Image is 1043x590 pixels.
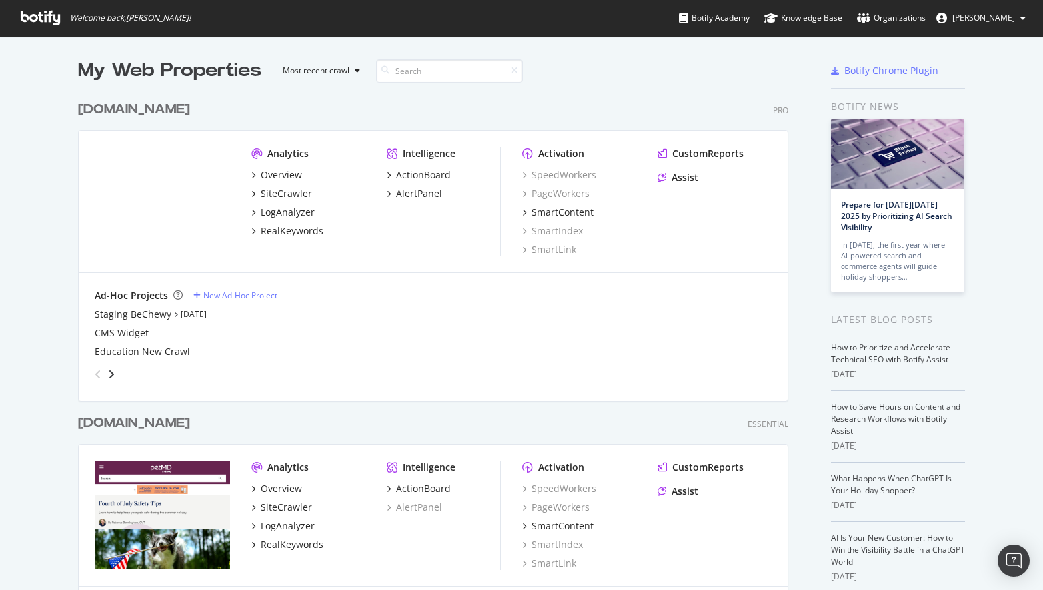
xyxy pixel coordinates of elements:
div: RealKeywords [261,224,323,238]
a: CMS Widget [95,326,149,340]
div: [DATE] [831,499,965,511]
a: SmartIndex [522,224,583,238]
div: Knowledge Base [764,11,842,25]
div: Analytics [267,147,309,160]
div: Open Intercom Messenger [998,545,1030,577]
div: RealKeywords [261,538,323,551]
div: Botify Academy [679,11,750,25]
img: Prepare for Black Friday 2025 by Prioritizing AI Search Visibility [831,119,964,189]
div: AlertPanel [396,187,442,200]
a: Assist [658,171,698,184]
img: www.chewy.com [95,147,230,255]
div: SiteCrawler [261,187,312,200]
a: Assist [658,485,698,498]
a: CustomReports [658,147,744,160]
a: SmartIndex [522,538,583,551]
button: Most recent crawl [272,60,365,81]
a: Overview [251,168,302,182]
a: SiteCrawler [251,187,312,200]
div: New Ad-Hoc Project [203,290,277,301]
div: In [DATE], the first year where AI-powered search and commerce agents will guide holiday shoppers… [841,240,954,282]
div: angle-right [107,368,116,381]
div: ActionBoard [396,168,451,182]
a: SmartLink [522,243,576,256]
a: SpeedWorkers [522,482,596,495]
a: AlertPanel [387,187,442,200]
div: Assist [672,171,698,184]
a: Botify Chrome Plugin [831,64,938,77]
div: CustomReports [672,461,744,474]
div: Botify news [831,99,965,114]
a: SiteCrawler [251,501,312,514]
a: Education New Crawl [95,345,190,358]
div: [DOMAIN_NAME] [78,414,190,433]
a: CustomReports [658,461,744,474]
a: LogAnalyzer [251,206,315,219]
div: Intelligence [403,461,455,474]
a: SmartContent [522,519,594,533]
div: Intelligence [403,147,455,160]
div: CustomReports [672,147,744,160]
div: SmartContent [532,519,594,533]
div: Essential [748,418,788,430]
a: SmartContent [522,206,594,219]
div: My Web Properties [78,57,261,84]
a: [DATE] [181,308,207,320]
a: AlertPanel [387,501,442,514]
a: SpeedWorkers [522,168,596,182]
a: [DOMAIN_NAME] [78,100,195,119]
a: RealKeywords [251,538,323,551]
div: Overview [261,482,302,495]
div: LogAnalyzer [261,519,315,533]
div: angle-left [89,364,107,385]
a: How to Prioritize and Accelerate Technical SEO with Botify Assist [831,342,950,365]
span: Welcome back, [PERSON_NAME] ! [70,13,191,23]
div: Ad-Hoc Projects [95,289,168,302]
a: Staging BeChewy [95,308,171,321]
a: SmartLink [522,557,576,570]
div: Assist [672,485,698,498]
div: SiteCrawler [261,501,312,514]
a: [DOMAIN_NAME] [78,414,195,433]
div: ActionBoard [396,482,451,495]
img: www.petmd.com [95,461,230,569]
a: What Happens When ChatGPT Is Your Holiday Shopper? [831,473,952,496]
span: Mitchell Abdullah [952,12,1015,23]
div: Activation [538,461,584,474]
a: LogAnalyzer [251,519,315,533]
a: Overview [251,482,302,495]
a: AI Is Your New Customer: How to Win the Visibility Battle in a ChatGPT World [831,532,965,567]
a: New Ad-Hoc Project [193,290,277,301]
div: [DATE] [831,571,965,583]
a: ActionBoard [387,168,451,182]
a: How to Save Hours on Content and Research Workflows with Botify Assist [831,401,960,436]
div: LogAnalyzer [261,206,315,219]
div: [DATE] [831,440,965,452]
input: Search [376,59,523,83]
div: Most recent crawl [283,67,349,75]
div: Organizations [857,11,926,25]
div: Botify Chrome Plugin [844,64,938,77]
div: Latest Blog Posts [831,312,965,327]
a: RealKeywords [251,224,323,238]
div: SmartContent [532,206,594,219]
a: ActionBoard [387,482,451,495]
div: Overview [261,168,302,182]
div: Analytics [267,461,309,474]
a: PageWorkers [522,187,590,200]
button: [PERSON_NAME] [926,7,1036,29]
div: Pro [773,105,788,116]
a: Prepare for [DATE][DATE] 2025 by Prioritizing AI Search Visibility [841,199,952,233]
a: PageWorkers [522,501,590,514]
